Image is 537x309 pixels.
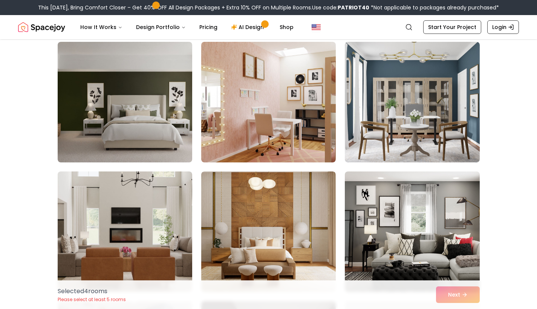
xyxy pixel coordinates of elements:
a: Spacejoy [18,20,65,35]
img: Room room-69 [345,171,479,292]
a: Start Your Project [423,20,481,34]
img: Room room-66 [345,42,479,162]
button: Design Portfolio [130,20,192,35]
img: Room room-68 [201,171,336,292]
button: How It Works [74,20,129,35]
span: Use code: [312,4,369,11]
a: Shop [274,20,300,35]
a: Pricing [193,20,223,35]
p: Selected 4 room s [58,287,126,296]
img: Room room-64 [58,42,192,162]
a: AI Design [225,20,272,35]
b: PATRIOT40 [338,4,369,11]
nav: Main [74,20,300,35]
a: Login [487,20,519,34]
p: Please select at least 5 rooms [58,297,126,303]
img: Spacejoy Logo [18,20,65,35]
div: This [DATE], Bring Comfort Closer – Get 40% OFF All Design Packages + Extra 10% OFF on Multiple R... [38,4,499,11]
img: Room room-67 [58,171,192,292]
img: Room room-65 [201,42,336,162]
span: *Not applicable to packages already purchased* [369,4,499,11]
nav: Global [18,15,519,39]
img: United States [312,23,321,32]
